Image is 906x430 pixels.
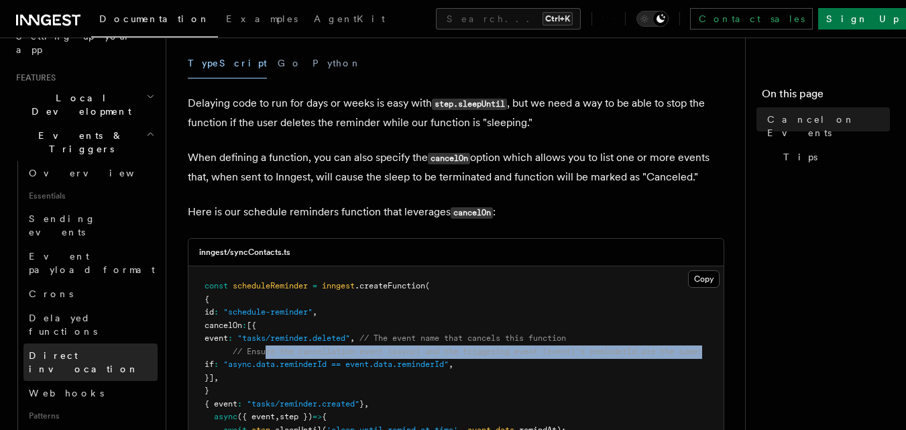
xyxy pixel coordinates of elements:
a: Direct invocation [23,343,158,381]
span: } [359,399,364,409]
span: .createFunction [355,281,425,290]
h3: inngest/syncContacts.ts [199,247,290,258]
span: Examples [226,13,298,24]
span: { event [205,399,237,409]
span: id [205,307,214,317]
span: ( [425,281,430,290]
a: Documentation [91,4,218,38]
span: Delayed functions [29,313,97,337]
span: "schedule-reminder" [223,307,313,317]
span: , [214,373,219,382]
button: Local Development [11,86,158,123]
span: , [449,360,453,369]
span: "async.data.reminderId == event.data.reminderId" [223,360,449,369]
span: => [313,412,322,421]
span: Documentation [99,13,210,24]
a: Delayed functions [23,306,158,343]
a: Contact sales [690,8,813,30]
span: Crons [29,288,73,299]
h4: On this page [762,86,890,107]
span: : [214,307,219,317]
span: step }) [280,412,313,421]
span: Overview [29,168,167,178]
a: Tips [778,145,890,169]
a: Setting up your app [11,24,158,62]
a: Webhooks [23,381,158,405]
span: Essentials [23,185,158,207]
a: Crons [23,282,158,306]
span: Local Development [11,91,146,118]
span: if [205,360,214,369]
span: Cancel on Events [767,113,890,140]
span: cancelOn [205,321,242,330]
span: : [228,333,233,343]
p: Here is our schedule reminders function that leverages : [188,203,724,222]
span: async [214,412,237,421]
span: event [205,333,228,343]
a: Sending events [23,207,158,244]
span: Sending events [29,213,96,237]
span: , [275,412,280,421]
span: "tasks/reminder.deleted" [237,333,350,343]
kbd: Ctrl+K [543,12,573,25]
span: [{ [247,321,256,330]
span: Event payload format [29,251,155,275]
span: "tasks/reminder.created" [247,399,359,409]
a: Examples [218,4,306,36]
p: Delaying code to run for days or weeks is easy with , but we need a way to be able to stop the fu... [188,94,724,132]
span: Tips [783,150,817,164]
button: Events & Triggers [11,123,158,161]
a: Overview [23,161,158,185]
span: Webhooks [29,388,104,398]
span: , [313,307,317,317]
span: Features [11,72,56,83]
span: : [237,399,242,409]
span: const [205,281,228,290]
span: ({ event [237,412,275,421]
span: // The event name that cancels this function [359,333,566,343]
code: step.sleepUntil [432,99,507,110]
p: When defining a function, you can also specify the option which allows you to list one or more ev... [188,148,724,186]
span: AgentKit [314,13,385,24]
span: { [205,294,209,304]
code: cancelOn [451,207,493,219]
span: scheduleReminder [233,281,308,290]
span: Direct invocation [29,350,139,374]
a: Cancel on Events [762,107,890,145]
a: AgentKit [306,4,393,36]
span: inngest [322,281,355,290]
span: : [242,321,247,330]
button: Go [278,48,302,78]
span: , [364,399,369,409]
span: // Ensure the cancellation event (async) and the triggering event (event)'s reminderId are the same: [233,347,702,356]
a: Event payload format [23,244,158,282]
button: Toggle dark mode [636,11,669,27]
span: : [214,360,219,369]
span: } [205,386,209,395]
button: Copy [688,270,720,288]
button: Python [313,48,361,78]
span: Patterns [23,405,158,427]
span: = [313,281,317,290]
button: Search...Ctrl+K [436,8,581,30]
span: Events & Triggers [11,129,146,156]
button: TypeScript [188,48,267,78]
span: , [350,333,355,343]
span: }] [205,373,214,382]
span: { [322,412,327,421]
code: cancelOn [428,153,470,164]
